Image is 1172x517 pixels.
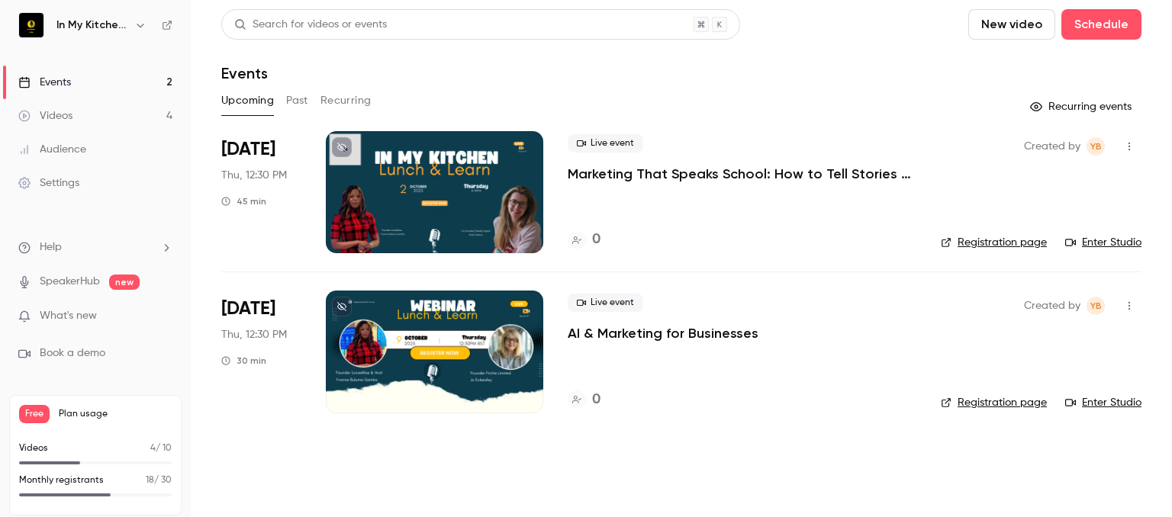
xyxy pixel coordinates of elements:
[18,75,71,90] div: Events
[221,297,275,321] span: [DATE]
[941,395,1047,410] a: Registration page
[221,64,268,82] h1: Events
[40,239,62,255] span: Help
[320,88,372,113] button: Recurring
[286,88,308,113] button: Past
[592,230,600,250] h4: 0
[150,442,172,455] p: / 10
[568,134,643,153] span: Live event
[592,390,600,410] h4: 0
[146,476,154,485] span: 18
[109,275,140,290] span: new
[221,327,287,342] span: Thu, 12:30 PM
[568,324,758,342] a: AI & Marketing for Businesses
[568,390,600,410] a: 0
[1087,137,1105,156] span: Yvonne Buluma-Samba
[968,9,1055,40] button: New video
[18,108,72,124] div: Videos
[18,142,86,157] div: Audience
[19,474,104,487] p: Monthly registrants
[1065,395,1141,410] a: Enter Studio
[568,294,643,312] span: Live event
[1087,297,1105,315] span: Yvonne Buluma-Samba
[221,291,301,413] div: Oct 9 Thu, 12:30 PM (Europe/London)
[221,131,301,253] div: Oct 2 Thu, 12:30 PM (Europe/London)
[568,165,916,183] a: Marketing That Speaks School: How to Tell Stories That Actually Land
[234,17,387,33] div: Search for videos or events
[1061,9,1141,40] button: Schedule
[221,137,275,162] span: [DATE]
[154,310,172,323] iframe: Noticeable Trigger
[19,442,48,455] p: Videos
[146,474,172,487] p: / 30
[40,308,97,324] span: What's new
[19,405,50,423] span: Free
[941,235,1047,250] a: Registration page
[221,195,266,207] div: 45 min
[40,274,100,290] a: SpeakerHub
[221,168,287,183] span: Thu, 12:30 PM
[1090,297,1102,315] span: YB
[1024,297,1080,315] span: Created by
[40,345,105,361] span: Book a demo
[56,18,128,33] h6: In My Kitchen With [PERSON_NAME]
[568,230,600,250] a: 0
[221,88,274,113] button: Upcoming
[18,175,79,191] div: Settings
[1024,137,1080,156] span: Created by
[1090,137,1102,156] span: YB
[150,444,156,453] span: 4
[18,239,172,255] li: help-dropdown-opener
[221,355,266,367] div: 30 min
[1065,235,1141,250] a: Enter Studio
[19,13,43,37] img: In My Kitchen With Yvonne
[1023,95,1141,119] button: Recurring events
[59,408,172,420] span: Plan usage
